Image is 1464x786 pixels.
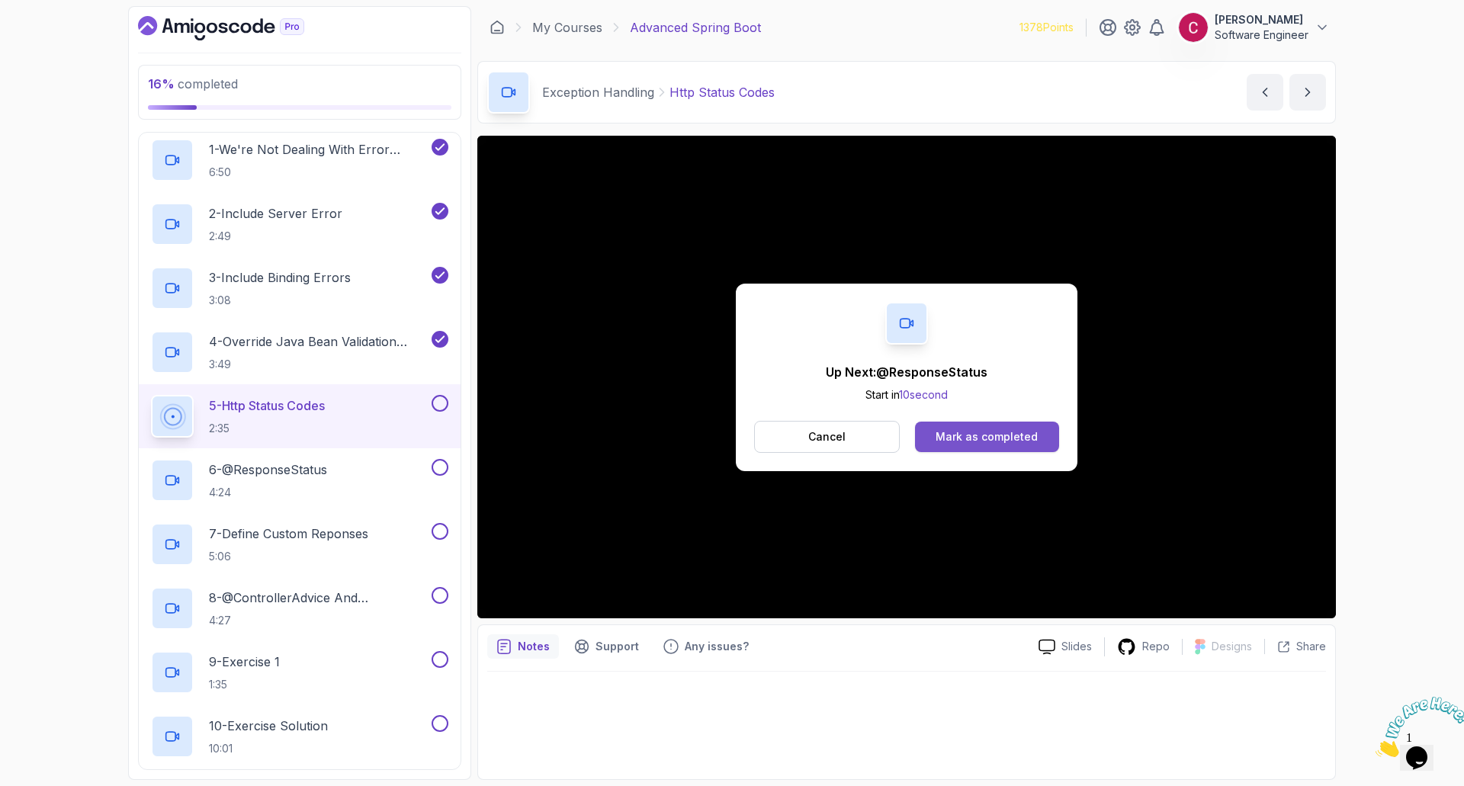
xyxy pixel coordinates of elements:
[685,639,749,654] p: Any issues?
[477,136,1336,618] iframe: 6 - HTTP Status Codes
[532,18,602,37] a: My Courses
[518,639,550,654] p: Notes
[209,653,280,671] p: 9 - Exercise 1
[899,388,948,401] span: 10 second
[915,422,1059,452] button: Mark as completed
[1296,639,1326,654] p: Share
[209,717,328,735] p: 10 - Exercise Solution
[209,268,351,287] p: 3 - Include Binding Errors
[209,396,325,415] p: 5 - Http Status Codes
[487,634,559,659] button: notes button
[826,363,987,381] p: Up Next: @ResponseStatus
[6,6,12,19] span: 1
[669,83,775,101] p: Http Status Codes
[148,76,238,91] span: completed
[209,140,429,159] p: 1 - We're Not Dealing With Error Properply
[936,429,1038,444] div: Mark as completed
[209,421,325,436] p: 2:35
[151,587,448,630] button: 8-@ControllerAdvice And @ExceptionHandler4:27
[209,525,368,543] p: 7 - Define Custom Reponses
[209,485,327,500] p: 4:24
[808,429,846,444] p: Cancel
[209,549,368,564] p: 5:06
[209,204,342,223] p: 2 - Include Server Error
[151,267,448,310] button: 3-Include Binding Errors3:08
[1264,639,1326,654] button: Share
[138,16,339,40] a: Dashboard
[630,18,761,37] p: Advanced Spring Boot
[654,634,758,659] button: Feedback button
[151,139,448,181] button: 1-We're Not Dealing With Error Properply6:50
[209,165,429,180] p: 6:50
[151,331,448,374] button: 4-Override Java Bean Validation Messages3:49
[209,589,429,607] p: 8 - @ControllerAdvice And @ExceptionHandler
[151,523,448,566] button: 7-Define Custom Reponses5:06
[148,76,175,91] span: 16 %
[1019,20,1074,35] p: 1378 Points
[490,20,505,35] a: Dashboard
[1178,12,1330,43] button: user profile image[PERSON_NAME]Software Engineer
[1289,74,1326,111] button: next content
[209,460,327,479] p: 6 - @ResponseStatus
[151,651,448,694] button: 9-Exercise 11:35
[209,229,342,244] p: 2:49
[151,459,448,502] button: 6-@ResponseStatus4:24
[209,293,351,308] p: 3:08
[754,421,900,453] button: Cancel
[1369,691,1464,763] iframe: chat widget
[151,203,448,245] button: 2-Include Server Error2:49
[826,387,987,403] p: Start in
[151,395,448,438] button: 5-Http Status Codes2:35
[209,332,429,351] p: 4 - Override Java Bean Validation Messages
[209,741,328,756] p: 10:01
[6,6,101,66] img: Chat attention grabber
[1061,639,1092,654] p: Slides
[209,357,429,372] p: 3:49
[1105,637,1182,656] a: Repo
[209,677,280,692] p: 1:35
[1179,13,1208,42] img: user profile image
[1215,12,1308,27] p: [PERSON_NAME]
[1026,639,1104,655] a: Slides
[209,613,429,628] p: 4:27
[151,715,448,758] button: 10-Exercise Solution10:01
[1212,639,1252,654] p: Designs
[1247,74,1283,111] button: previous content
[565,634,648,659] button: Support button
[596,639,639,654] p: Support
[542,83,654,101] p: Exception Handling
[1142,639,1170,654] p: Repo
[1215,27,1308,43] p: Software Engineer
